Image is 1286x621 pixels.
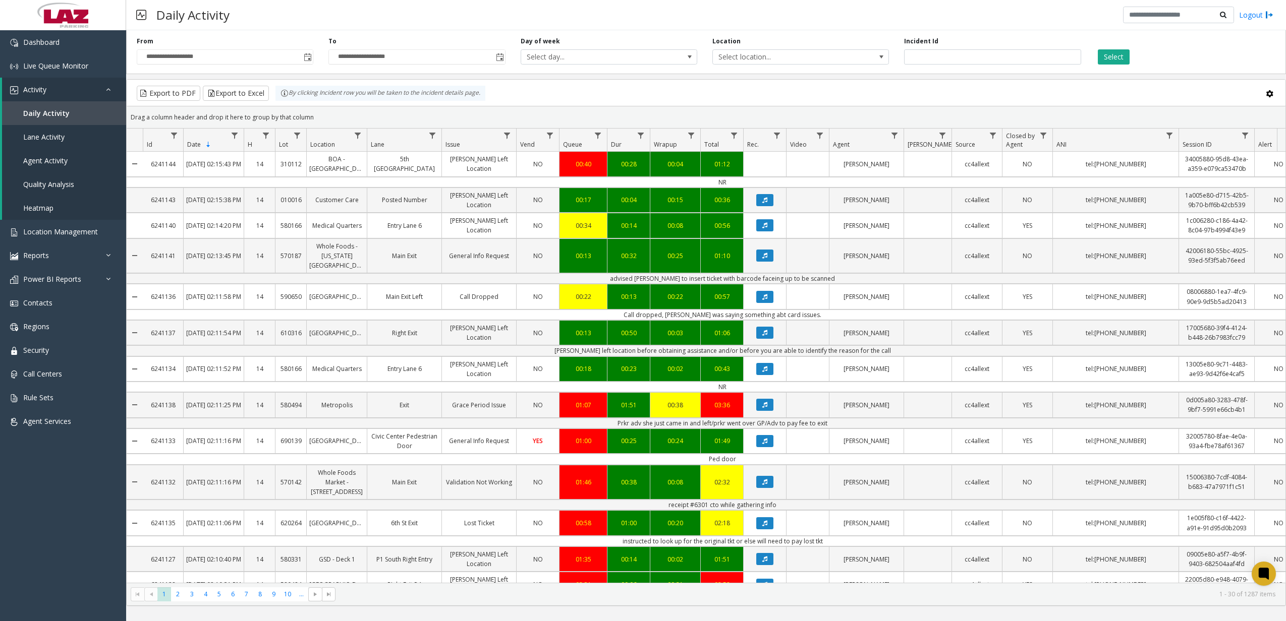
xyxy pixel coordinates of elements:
img: 'icon' [10,63,18,71]
a: 00:50 [607,326,650,340]
a: Collapse Details [127,317,143,349]
img: 'icon' [10,252,18,260]
a: General Info Request [442,249,516,263]
a: 1c006280-c186-4a42-8c04-97b4994f43e9 [1179,213,1254,237]
a: Main Exit [367,249,441,263]
a: Collapse Details [127,425,143,457]
a: 00:18 [560,361,607,376]
span: Heatmap [23,203,53,213]
span: Contacts [23,298,52,307]
a: YES [1002,398,1052,412]
a: Activity [2,78,126,101]
a: tel:[PHONE_NUMBER] [1053,249,1179,263]
span: YES [1023,437,1032,445]
a: 00:23 [607,361,650,376]
span: NO [533,221,543,230]
a: 580166 [275,361,306,376]
a: 6241137 [143,326,183,340]
div: 00:23 [610,364,647,374]
img: 'icon' [10,394,18,402]
a: 01:00 [560,433,607,448]
a: Lane Activity [2,125,126,149]
span: Regions [23,322,49,331]
span: Reports [23,251,49,260]
a: [GEOGRAPHIC_DATA] [307,289,367,304]
a: NO [517,218,559,233]
span: YES [1023,364,1032,373]
a: tel:[PHONE_NUMBER] [1053,398,1179,412]
div: 00:38 [653,400,698,410]
a: [PERSON_NAME] Left Location [442,213,516,237]
a: NO [517,398,559,412]
a: Civic Center Pedestrian Door [367,429,441,453]
div: 00:13 [562,251,604,261]
img: 'icon' [10,370,18,379]
a: 00:13 [560,249,607,263]
a: Medical Quarters [307,361,367,376]
a: [PERSON_NAME] [829,361,904,376]
a: 14 [244,361,275,376]
a: 6241138 [143,398,183,412]
img: 'icon' [10,86,18,94]
a: 00:56 [701,218,743,233]
span: Power BI Reports [23,274,81,284]
a: Collapse Details [127,280,143,313]
span: NO [1023,160,1032,168]
div: 00:40 [562,159,604,169]
a: Logout [1239,10,1273,20]
a: tel:[PHONE_NUMBER] [1053,289,1179,304]
a: 14 [244,326,275,340]
a: NO [1002,157,1052,171]
button: Export to PDF [137,86,200,101]
span: Dashboard [23,37,60,47]
span: Toggle popup [302,50,313,64]
a: [PERSON_NAME] Left Location [442,321,516,345]
span: Select day... [521,50,662,64]
span: YES [1023,292,1032,301]
a: [PERSON_NAME] [829,218,904,233]
a: 6241144 [143,157,183,171]
span: NO [533,196,543,204]
div: 03:36 [703,400,741,410]
a: 00:13 [560,326,607,340]
span: Lane Activity [23,132,65,142]
a: Grace Period Issue [442,398,516,412]
a: 010016 [275,193,306,207]
img: 'icon' [10,228,18,236]
a: 580166 [275,218,306,233]
div: 00:17 [562,195,604,205]
a: cc4allext [952,326,1002,340]
a: Entry Lane 6 [367,361,441,376]
a: Closed by Agent Filter Menu [1037,129,1050,142]
a: Metropolis [307,398,367,412]
label: To [328,37,337,46]
a: 14 [244,218,275,233]
a: Parker Filter Menu [936,129,949,142]
a: [DATE] 02:15:43 PM [184,157,244,171]
span: Daily Activity [23,108,70,118]
a: 00:14 [607,218,650,233]
span: Rule Sets [23,393,53,402]
a: [PERSON_NAME] [829,157,904,171]
a: [PERSON_NAME] [829,249,904,263]
div: 01:10 [703,251,741,261]
div: 00:03 [653,328,698,338]
a: tel:[PHONE_NUMBER] [1053,361,1179,376]
a: 01:49 [701,433,743,448]
div: 00:50 [610,328,647,338]
a: Agent Activity [2,149,126,172]
a: Main Exit Left [367,289,441,304]
a: General Info Request [442,433,516,448]
a: 13005e80-9c71-4483-ae93-9d42f6e4caf5 [1179,357,1254,381]
a: 03:36 [701,398,743,412]
a: Collapse Details [127,148,143,180]
a: Video Filter Menu [813,129,827,142]
a: 01:10 [701,249,743,263]
img: 'icon' [10,39,18,47]
a: Collapse Details [127,389,143,421]
a: YES [517,433,559,448]
a: 01:51 [607,398,650,412]
label: Incident Id [904,37,938,46]
a: NO [517,193,559,207]
label: Location [712,37,741,46]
